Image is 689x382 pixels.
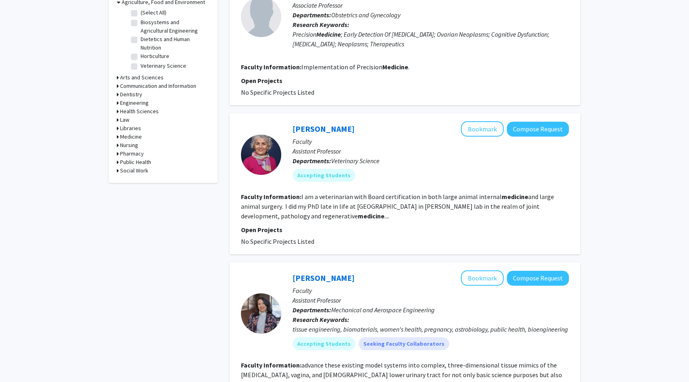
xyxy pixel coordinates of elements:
mat-chip: Seeking Faculty Collaborators [359,337,449,350]
b: Faculty Information: [241,361,301,369]
a: [PERSON_NAME] [293,273,355,283]
label: Dietetics and Human Nutrition [141,35,208,52]
b: Research Keywords: [293,21,349,29]
a: [PERSON_NAME] [293,124,355,134]
p: Faculty [293,286,569,295]
span: Obstetrics and Gynecology [331,11,401,19]
p: Open Projects [241,76,569,85]
mat-chip: Accepting Students [293,337,355,350]
b: Departments: [293,306,331,314]
mat-chip: Accepting Students [293,169,355,182]
h3: Health Sciences [120,107,159,116]
b: Departments: [293,157,331,165]
b: Research Keywords: [293,316,349,324]
h3: Libraries [120,124,141,133]
b: Faculty Information: [241,63,301,71]
button: Add Emma Adam to Bookmarks [461,121,504,137]
span: Mechanical and Aerospace Engineering [331,306,435,314]
h3: Law [120,116,129,124]
b: medicine [358,212,384,220]
b: Faculty Information: [241,193,301,201]
h3: Communication and Information [120,82,196,90]
h3: Arts and Sciences [120,73,164,82]
h3: Public Health [120,158,151,166]
h3: Pharmacy [120,149,144,158]
fg-read-more: Implementation of Precision . [301,63,409,71]
p: Assistant Professor [293,146,569,156]
p: Open Projects [241,225,569,235]
b: medicine [502,193,528,201]
div: Precision ; Early Detection Of [MEDICAL_DATA]; Ovarian Neoplasms; Cognitive Dysfunction; [MEDICAL... [293,29,569,49]
p: Associate Professor [293,0,569,10]
h3: Dentistry [120,90,142,99]
h3: Medicine [120,133,142,141]
b: Medicine [382,63,408,71]
h3: Social Work [120,166,148,175]
button: Compose Request to Emma Adam [507,122,569,137]
h3: Engineering [120,99,149,107]
label: Biosystems and Agricultural Engineering [141,18,208,35]
span: Veterinary Science [331,157,380,165]
b: Departments: [293,11,331,19]
b: Medicine [316,30,341,38]
label: Horticulture [141,52,169,60]
span: No Specific Projects Listed [241,237,314,245]
span: No Specific Projects Listed [241,88,314,96]
p: Faculty [293,137,569,146]
div: tissue engineering, biomaterials, women's health, pregnancy, astrobiology, public health, bioengi... [293,324,569,334]
button: Add Samantha Zambuto to Bookmarks [461,270,504,286]
h3: Nursing [120,141,138,149]
label: Veterinary Science [141,62,186,70]
button: Compose Request to Samantha Zambuto [507,271,569,286]
iframe: Chat [6,346,34,376]
p: Assistant Professor [293,295,569,305]
fg-read-more: I am a veterinarian with Board certification in both large animal internal and large animal surge... [241,193,554,220]
label: (Select All) [141,8,166,17]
